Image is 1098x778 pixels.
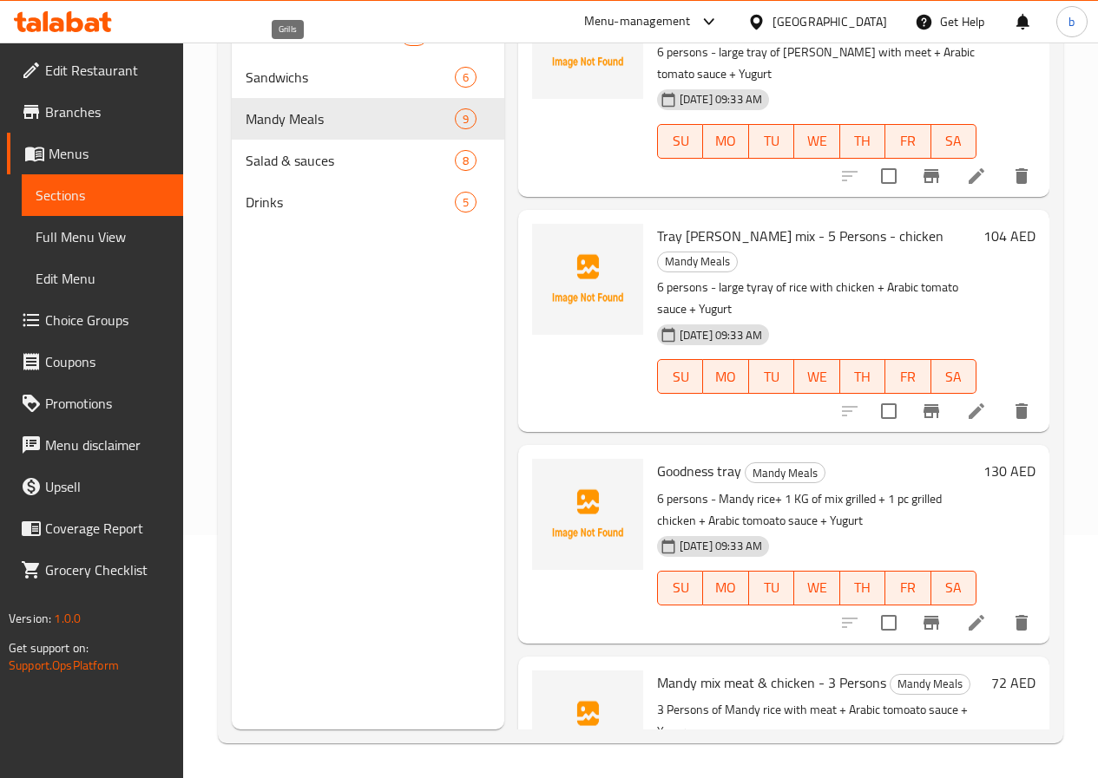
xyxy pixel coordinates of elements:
[703,359,748,394] button: MO
[892,575,924,600] span: FR
[7,466,183,507] a: Upsell
[710,364,741,389] span: MO
[45,310,169,330] span: Choice Groups
[246,150,455,171] span: Salad & sauces
[36,185,169,206] span: Sections
[966,166,987,186] a: Edit menu item
[801,128,832,154] span: WE
[9,607,51,630] span: Version:
[7,424,183,466] a: Menu disclaimer
[773,12,887,31] div: [GEOGRAPHIC_DATA]
[246,67,455,88] span: Sandwichs
[657,359,703,394] button: SU
[703,571,748,605] button: MO
[756,128,787,154] span: TU
[885,124,930,159] button: FR
[756,364,787,389] span: TU
[232,56,504,98] div: Sandwichs6
[36,268,169,289] span: Edit Menu
[983,459,1036,483] h6: 130 AED
[794,124,839,159] button: WE
[45,518,169,539] span: Coverage Report
[885,359,930,394] button: FR
[745,462,825,483] div: Mandy Meals
[801,575,832,600] span: WE
[657,223,943,249] span: Tray [PERSON_NAME] mix - 5 Persons - chicken
[7,133,183,174] a: Menus
[657,488,976,532] p: 6 persons - Mandy rice+ 1 KG of mix grilled + 1 pc grilled chicken + Arabic tomoato sauce + Yugurt
[456,111,476,127] span: 9
[456,69,476,86] span: 6
[911,155,952,197] button: Branch-specific-item
[7,91,183,133] a: Branches
[703,124,748,159] button: MO
[9,637,89,659] span: Get support on:
[938,364,970,389] span: SA
[840,359,885,394] button: TH
[892,364,924,389] span: FR
[749,359,794,394] button: TU
[657,699,984,742] p: 3 Persons of Mandy rice with meat + Arabic tomoato sauce + Yugur
[657,124,703,159] button: SU
[657,277,976,320] p: 6 persons - large tyray of rice with chicken + Arabic tomato sauce + Yugurt
[7,299,183,341] a: Choice Groups
[794,571,839,605] button: WE
[665,575,696,600] span: SU
[885,571,930,605] button: FR
[911,602,952,644] button: Branch-specific-item
[710,128,741,154] span: MO
[456,153,476,169] span: 8
[532,224,643,335] img: Tray mandy mix - 5 Persons - chicken
[657,458,741,484] span: Goodness tray
[232,140,504,181] div: Salad & sauces8
[54,607,81,630] span: 1.0.0
[246,108,455,129] span: Mandy Meals
[871,158,907,194] span: Select to update
[847,575,878,600] span: TH
[45,393,169,414] span: Promotions
[45,351,169,372] span: Coupons
[584,11,691,32] div: Menu-management
[45,559,169,580] span: Grocery Checklist
[7,382,183,424] a: Promotions
[455,192,477,212] div: items
[966,612,987,633] a: Edit menu item
[966,401,987,422] a: Edit menu item
[657,670,886,696] span: Mandy mix meat & chicken - 3 Persons
[756,575,787,600] span: TU
[931,124,976,159] button: SA
[7,49,183,91] a: Edit Restaurant
[749,571,794,605] button: TU
[45,60,169,81] span: Edit Restaurant
[911,390,952,432] button: Branch-specific-item
[871,605,907,641] span: Select to update
[22,258,183,299] a: Edit Menu
[991,670,1036,695] h6: 72 AED
[1001,602,1042,644] button: delete
[931,571,976,605] button: SA
[710,575,741,600] span: MO
[892,128,924,154] span: FR
[891,674,970,694] span: Mandy Meals
[7,507,183,549] a: Coverage Report
[847,364,878,389] span: TH
[532,459,643,570] img: Goodness tray
[455,108,477,129] div: items
[232,181,504,223] div: Drinks5
[871,393,907,429] span: Select to update
[246,192,455,212] span: Drinks
[22,216,183,258] a: Full Menu View
[746,463,825,483] span: Mandy Meals
[749,124,794,159] button: TU
[794,359,839,394] button: WE
[840,571,885,605] button: TH
[455,67,477,88] div: items
[1068,12,1075,31] span: b
[665,128,696,154] span: SU
[673,327,769,343] span: [DATE] 09:33 AM
[931,359,976,394] button: SA
[45,101,169,122] span: Branches
[938,128,970,154] span: SA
